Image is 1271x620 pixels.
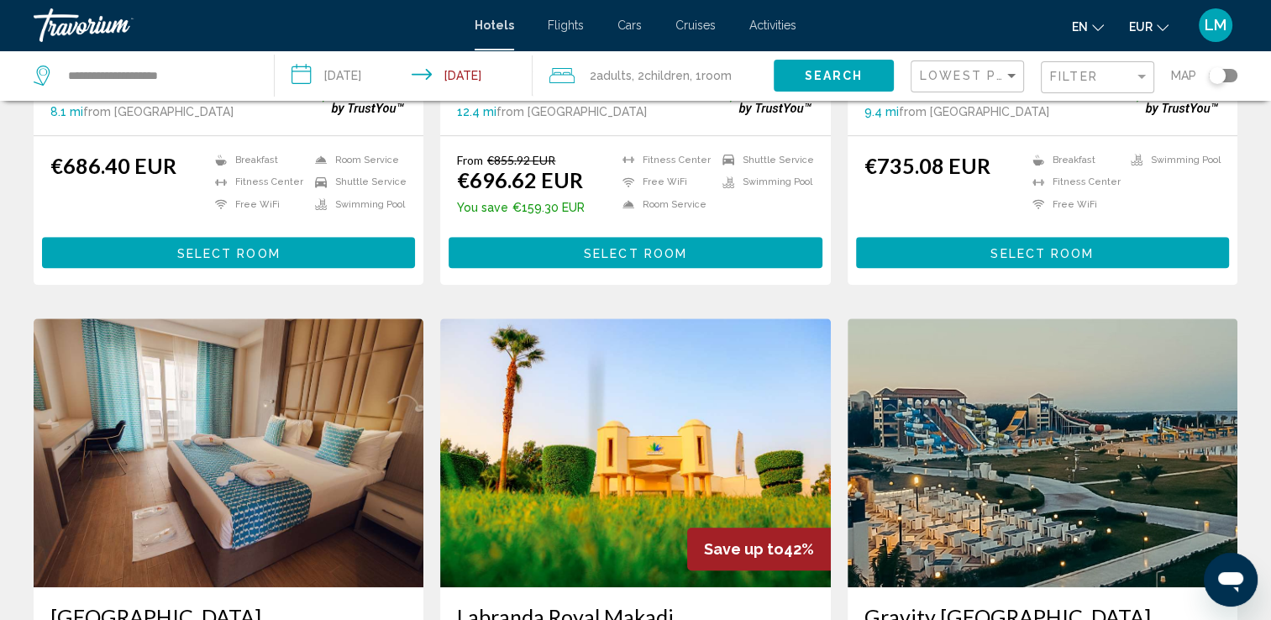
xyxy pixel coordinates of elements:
li: Free WiFi [1024,197,1122,212]
a: Select Room [856,241,1229,260]
iframe: Bouton de lancement de la fenêtre de messagerie [1204,553,1258,607]
a: Travorium [34,8,458,42]
li: Shuttle Service [307,175,407,189]
span: from [GEOGRAPHIC_DATA] [899,105,1049,118]
img: Hotel image [34,318,423,587]
span: Select Room [584,246,687,260]
button: Toggle map [1196,68,1237,83]
button: Travelers: 2 adults, 2 children [533,50,774,101]
a: Select Room [42,241,415,260]
span: Save up to [704,540,784,558]
button: Change currency [1129,14,1169,39]
span: Select Room [177,246,281,260]
li: Free WiFi [207,197,307,212]
li: Breakfast [1024,153,1122,167]
span: Search [804,70,863,83]
span: 9.4 mi [864,105,899,118]
span: Filter [1050,70,1098,83]
button: Filter [1041,60,1154,95]
span: en [1072,20,1088,34]
a: Hotels [475,18,514,32]
span: from [GEOGRAPHIC_DATA] [83,105,234,118]
span: Children [644,69,690,82]
li: Fitness Center [207,175,307,189]
p: €159.30 EUR [457,201,585,214]
button: Check-in date: Feb 7, 2026 Check-out date: Feb 14, 2026 [275,50,533,101]
span: Room [701,69,732,82]
span: Select Room [990,246,1094,260]
li: Fitness Center [1024,175,1122,189]
span: From [457,153,483,167]
button: Select Room [42,237,415,268]
span: , 2 [632,64,690,87]
li: Shuttle Service [714,153,814,167]
li: Swimming Pool [1122,153,1221,167]
img: Hotel image [848,318,1237,587]
ins: €686.40 EUR [50,153,176,178]
span: Lowest Price [920,69,1028,82]
span: You save [457,201,508,214]
span: Map [1171,64,1196,87]
ins: €696.62 EUR [457,167,583,192]
ins: €735.08 EUR [864,153,990,178]
a: Activities [749,18,796,32]
a: Select Room [449,241,822,260]
img: Hotel image [440,318,830,587]
del: €855.92 EUR [487,153,555,167]
a: Cruises [675,18,716,32]
button: Select Room [856,237,1229,268]
span: , 1 [690,64,732,87]
span: from [GEOGRAPHIC_DATA] [496,105,647,118]
a: Cars [617,18,642,32]
button: Change language [1072,14,1104,39]
button: User Menu [1194,8,1237,43]
button: Search [774,60,894,91]
div: 42% [687,528,831,570]
span: 8.1 mi [50,105,83,118]
span: LM [1205,17,1226,34]
li: Free WiFi [614,175,714,189]
li: Room Service [614,197,714,212]
li: Swimming Pool [714,175,814,189]
li: Room Service [307,153,407,167]
li: Breakfast [207,153,307,167]
li: Swimming Pool [307,197,407,212]
button: Select Room [449,237,822,268]
a: Flights [548,18,584,32]
span: 2 [590,64,632,87]
span: EUR [1129,20,1153,34]
span: 12.4 mi [457,105,496,118]
mat-select: Sort by [920,70,1019,84]
span: Adults [596,69,632,82]
li: Fitness Center [614,153,714,167]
